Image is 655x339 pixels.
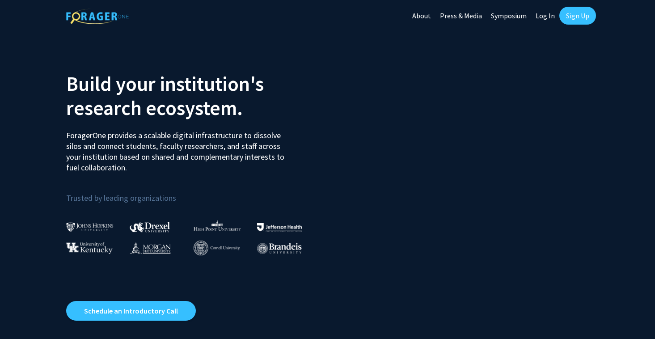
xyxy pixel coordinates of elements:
[559,7,596,25] a: Sign Up
[257,223,302,232] img: Thomas Jefferson University
[66,222,114,232] img: Johns Hopkins University
[130,242,171,254] img: Morgan State University
[257,243,302,254] img: Brandeis University
[66,180,321,205] p: Trusted by leading organizations
[66,8,129,24] img: ForagerOne Logo
[130,222,170,232] img: Drexel University
[66,72,321,120] h2: Build your institution's research ecosystem.
[66,242,113,254] img: University of Kentucky
[194,220,241,231] img: High Point University
[194,241,240,255] img: Cornell University
[66,123,291,173] p: ForagerOne provides a scalable digital infrastructure to dissolve silos and connect students, fac...
[66,301,196,321] a: Opens in a new tab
